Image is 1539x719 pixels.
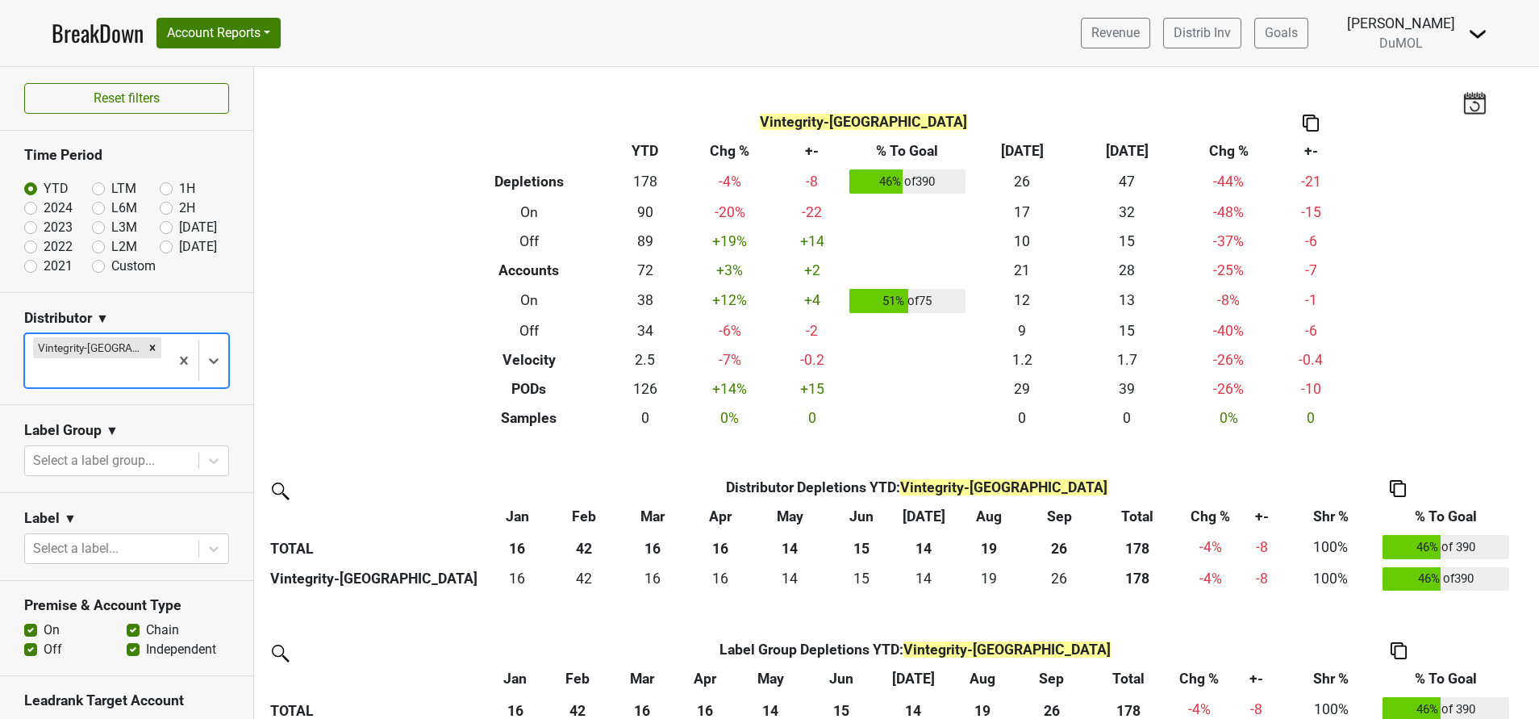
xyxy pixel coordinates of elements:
td: 0 [779,403,845,433]
th: Aug: activate to sort column ascending [949,664,1016,693]
img: Copy to clipboard [1391,642,1407,659]
div: 19 [957,568,1020,589]
th: Depletions [449,165,610,198]
label: On [44,621,60,640]
td: 19.001 [953,563,1024,596]
label: 2021 [44,257,73,276]
td: 26.167 [1024,563,1094,596]
label: 1H [179,179,195,199]
th: Velocity [449,345,610,374]
td: -10 [1278,374,1344,403]
th: &nbsp;: activate to sort column ascending [266,664,484,693]
td: -6 [1278,227,1344,256]
div: 178 [1098,568,1177,589]
th: Jan: activate to sort column ascending [484,664,546,693]
th: Shr %: activate to sort column ascending [1282,502,1378,531]
label: 2022 [44,237,73,257]
td: -26 % [1179,374,1278,403]
label: [DATE] [179,237,217,257]
td: 13 [1074,285,1179,317]
span: Vintegrity-[GEOGRAPHIC_DATA] [900,479,1107,495]
td: 2.5 [609,345,681,374]
td: -48 % [1179,198,1278,227]
div: 26 [1028,568,1090,589]
td: 90 [609,198,681,227]
img: Copy to clipboard [1303,115,1319,132]
th: 178.172 [1094,563,1180,596]
td: 39 [1074,374,1179,403]
td: 0 % [1179,403,1278,433]
label: Custom [111,257,156,276]
th: Total: activate to sort column ascending [1087,664,1169,693]
th: [DATE] [970,136,1074,165]
label: 2024 [44,199,73,218]
td: +19 % [681,227,779,256]
th: Apr: activate to sort column ascending [675,664,736,693]
h3: Distributor [24,310,92,327]
td: -6 % [681,316,779,345]
td: -25 % [1179,256,1278,285]
th: 42 [551,531,618,563]
td: 15.667 [484,563,551,596]
td: 17 [970,198,1074,227]
th: Vintegrity-[GEOGRAPHIC_DATA] [266,563,484,596]
div: 16 [488,568,547,589]
th: Label Group Depletions YTD : [546,635,1283,664]
th: Jun: activate to sort column ascending [828,502,895,531]
th: +-: activate to sort column ascending [1241,502,1282,531]
label: Off [44,640,62,659]
label: L6M [111,199,137,218]
th: 26 [1024,531,1094,563]
td: 15.668 [617,563,688,596]
h3: Time Period [24,147,229,164]
td: 16 [688,563,752,596]
div: 42 [554,568,613,589]
span: -4% [1188,701,1211,717]
h3: Premise & Account Type [24,597,229,614]
img: last_updated_date [1462,91,1487,114]
label: Independent [146,640,216,659]
th: Aug: activate to sort column ascending [953,502,1024,531]
th: Apr: activate to sort column ascending [688,502,752,531]
td: 0 [1278,403,1344,433]
td: 0 [1074,403,1179,433]
td: 0 [609,403,681,433]
th: 14 [752,531,827,563]
div: [PERSON_NAME] [1347,13,1455,34]
label: [DATE] [179,218,217,237]
td: 26 [970,165,1074,198]
td: +14 [779,227,845,256]
th: On [449,198,610,227]
th: % To Goal: activate to sort column ascending [1379,664,1514,693]
th: 178 [1094,531,1180,563]
td: 10 [970,227,1074,256]
th: 16 [688,531,752,563]
th: Sep: activate to sort column ascending [1024,502,1094,531]
a: Distrib Inv [1163,18,1241,48]
td: 9 [970,316,1074,345]
div: 15 [832,568,891,589]
td: 126 [609,374,681,403]
th: +- [1278,136,1344,165]
h3: Leadrank Target Account [24,692,229,709]
div: 16 [692,568,749,589]
label: Chain [146,621,179,640]
th: Chg % [681,136,779,165]
span: -8 [1256,539,1268,555]
th: Feb: activate to sort column ascending [551,502,618,531]
td: -4 % [1180,563,1241,596]
th: Mar: activate to sort column ascending [617,502,688,531]
td: 100% [1282,531,1378,563]
th: TOTAL [266,531,484,563]
td: -15 [1278,198,1344,227]
th: Shr %: activate to sort column ascending [1283,664,1378,693]
img: filter [266,639,292,665]
th: Accounts [449,256,610,285]
div: Remove Vintegrity-MO [144,337,161,358]
th: Off [449,227,610,256]
td: 1.2 [970,345,1074,374]
span: -8 [1250,701,1262,717]
th: Chg %: activate to sort column ascending [1169,664,1229,693]
label: L3M [111,218,137,237]
td: +2 [779,256,845,285]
